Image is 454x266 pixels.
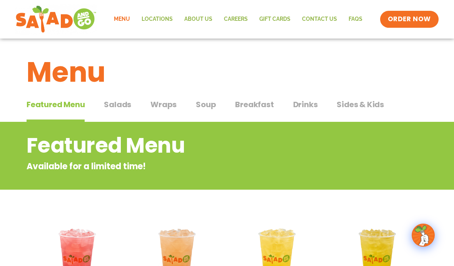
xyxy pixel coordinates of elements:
span: Salads [104,99,131,110]
a: About Us [179,10,218,28]
p: Available for a limited time! [27,160,366,173]
a: FAQs [343,10,368,28]
a: GIFT CARDS [254,10,296,28]
a: Careers [218,10,254,28]
span: ORDER NOW [388,15,431,24]
h2: Featured Menu [27,130,366,161]
span: Soup [196,99,216,110]
span: Breakfast [235,99,274,110]
span: Featured Menu [27,99,85,110]
a: Locations [136,10,179,28]
a: Contact Us [296,10,343,28]
nav: Menu [108,10,368,28]
span: Drinks [293,99,318,110]
span: Sides & Kids [337,99,384,110]
img: wpChatIcon [412,224,434,246]
span: Wraps [150,99,177,110]
a: Menu [108,10,136,28]
a: ORDER NOW [380,11,439,28]
div: Tabbed content [27,96,427,122]
h1: Menu [27,51,427,93]
img: new-SAG-logo-768×292 [15,4,97,35]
